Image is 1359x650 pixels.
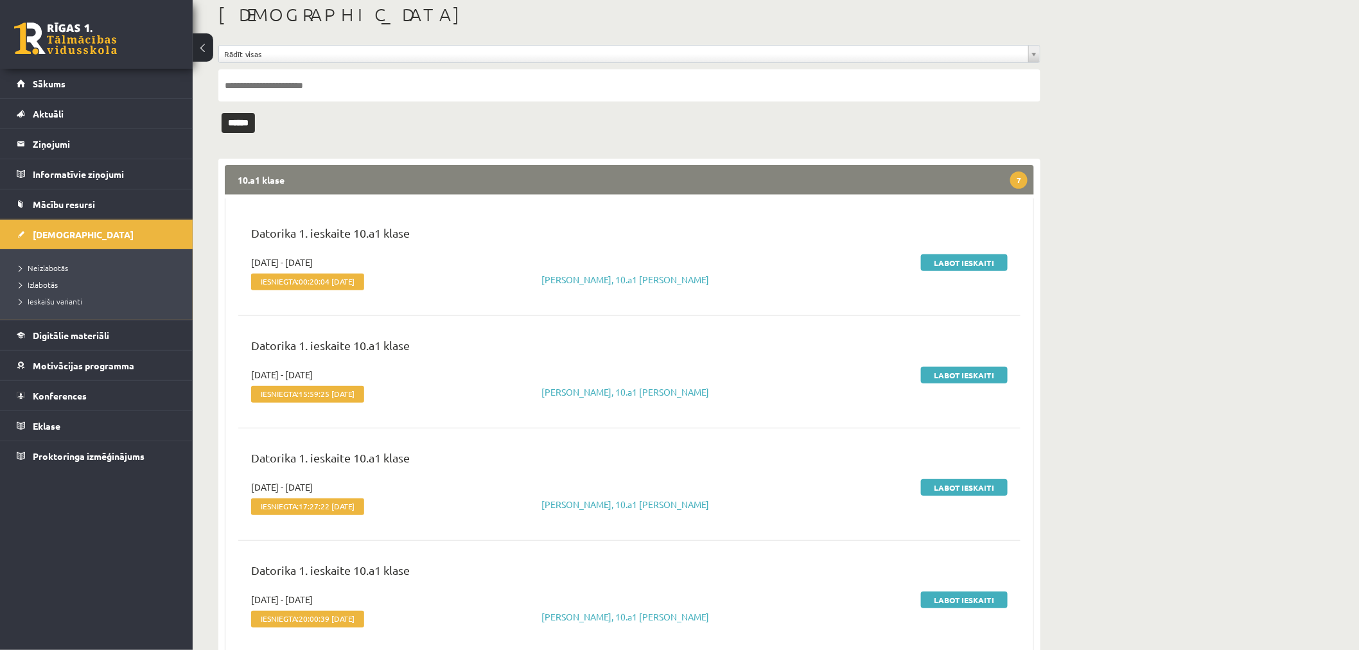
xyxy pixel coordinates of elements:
a: Aktuāli [17,99,177,128]
span: Eklase [33,420,60,432]
a: Proktoringa izmēģinājums [17,441,177,471]
a: Labot ieskaiti [921,367,1008,383]
span: Aktuāli [33,108,64,119]
a: Neizlabotās [19,262,180,274]
a: Motivācijas programma [17,351,177,380]
a: Informatīvie ziņojumi [17,159,177,189]
span: Digitālie materiāli [33,329,109,341]
h1: [DEMOGRAPHIC_DATA] [218,4,1040,26]
p: Datorika 1. ieskaite 10.a1 klase [251,224,1008,248]
legend: Ziņojumi [33,129,177,159]
span: Iesniegta: [251,498,364,515]
legend: Informatīvie ziņojumi [33,159,177,189]
a: Mācību resursi [17,189,177,219]
a: Sākums [17,69,177,98]
a: Ieskaišu varianti [19,295,180,307]
span: Iesniegta: [251,386,364,403]
span: [DATE] - [DATE] [251,480,313,494]
span: [DEMOGRAPHIC_DATA] [33,229,134,240]
a: Izlabotās [19,279,180,290]
a: Eklase [17,411,177,441]
a: [PERSON_NAME], 10.a1 [PERSON_NAME] [542,386,710,398]
a: Labot ieskaiti [921,254,1008,271]
a: Digitālie materiāli [17,321,177,350]
span: 00:20:04 [DATE] [299,277,355,286]
a: [DEMOGRAPHIC_DATA] [17,220,177,249]
a: Rīgas 1. Tālmācības vidusskola [14,22,117,55]
a: [PERSON_NAME], 10.a1 [PERSON_NAME] [542,274,710,285]
a: [PERSON_NAME], 10.a1 [PERSON_NAME] [542,611,710,622]
span: Konferences [33,390,87,401]
p: Datorika 1. ieskaite 10.a1 klase [251,561,1008,585]
span: Motivācijas programma [33,360,134,371]
a: Labot ieskaiti [921,592,1008,608]
span: Ieskaišu varianti [19,296,82,306]
span: 20:00:39 [DATE] [299,614,355,623]
a: [PERSON_NAME], 10.a1 [PERSON_NAME] [542,498,710,510]
span: Sākums [33,78,66,89]
span: Neizlabotās [19,263,68,273]
a: Rādīt visas [219,46,1040,62]
legend: 10.a1 klase [225,165,1034,195]
p: Datorika 1. ieskaite 10.a1 klase [251,337,1008,360]
span: [DATE] - [DATE] [251,368,313,382]
span: Izlabotās [19,279,58,290]
span: 17:27:22 [DATE] [299,502,355,511]
span: Rādīt visas [224,46,1023,62]
span: 15:59:25 [DATE] [299,389,355,398]
span: 7 [1010,171,1028,189]
a: Ziņojumi [17,129,177,159]
span: Iesniegta: [251,611,364,628]
a: Konferences [17,381,177,410]
span: [DATE] - [DATE] [251,256,313,269]
span: Mācību resursi [33,198,95,210]
span: [DATE] - [DATE] [251,593,313,606]
p: Datorika 1. ieskaite 10.a1 klase [251,449,1008,473]
span: Iesniegta: [251,274,364,290]
a: Labot ieskaiti [921,479,1008,496]
span: Proktoringa izmēģinājums [33,450,145,462]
